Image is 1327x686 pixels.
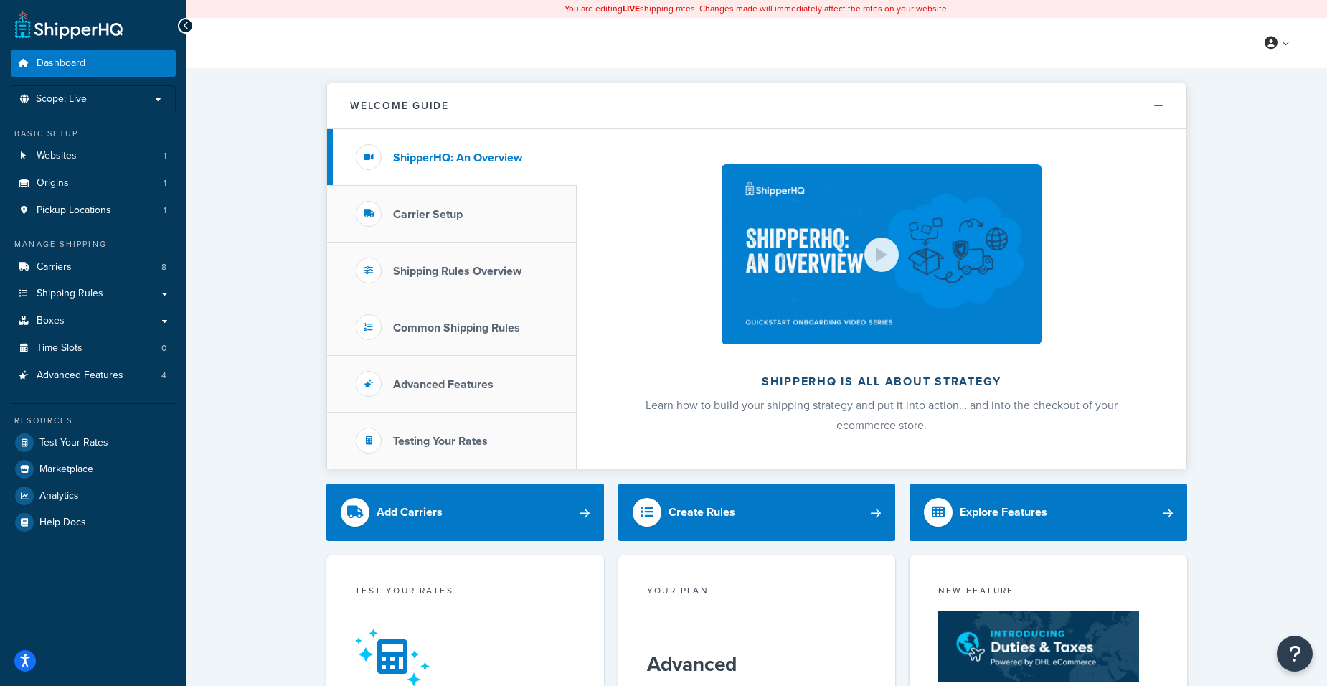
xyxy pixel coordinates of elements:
span: 1 [164,150,166,162]
h5: Advanced [647,653,867,676]
a: Explore Features [910,484,1187,541]
span: 0 [161,342,166,354]
div: Explore Features [960,502,1047,522]
span: 8 [161,261,166,273]
div: Add Carriers [377,502,443,522]
a: Origins1 [11,170,176,197]
h3: Common Shipping Rules [393,321,520,334]
img: ShipperHQ is all about strategy [722,164,1042,344]
span: Dashboard [37,57,85,70]
h2: ShipperHQ is all about strategy [615,375,1148,388]
button: Open Resource Center [1277,636,1313,672]
li: Time Slots [11,335,176,362]
a: Boxes [11,308,176,334]
span: Advanced Features [37,370,123,382]
a: Analytics [11,483,176,509]
a: Create Rules [618,484,896,541]
h3: Carrier Setup [393,208,463,221]
b: LIVE [623,2,640,15]
button: Welcome Guide [327,83,1186,129]
a: Time Slots0 [11,335,176,362]
li: Websites [11,143,176,169]
span: Marketplace [39,464,93,476]
span: Origins [37,177,69,189]
div: Resources [11,415,176,427]
h3: Testing Your Rates [393,435,488,448]
a: Pickup Locations1 [11,197,176,224]
span: Pickup Locations [37,205,111,217]
span: Analytics [39,490,79,502]
h3: Shipping Rules Overview [393,265,521,278]
div: Manage Shipping [11,238,176,250]
span: Scope: Live [36,93,87,105]
div: Test your rates [355,584,575,601]
div: New Feature [938,584,1158,601]
h3: ShipperHQ: An Overview [393,151,522,164]
a: Help Docs [11,509,176,535]
span: Carriers [37,261,72,273]
span: 1 [164,205,166,217]
li: Pickup Locations [11,197,176,224]
a: Add Carriers [326,484,604,541]
div: Basic Setup [11,128,176,140]
div: Your Plan [647,584,867,601]
a: Advanced Features4 [11,362,176,389]
a: Dashboard [11,50,176,77]
span: 4 [161,370,166,382]
a: Shipping Rules [11,281,176,307]
h3: Advanced Features [393,378,494,391]
span: Test Your Rates [39,437,108,449]
div: Create Rules [669,502,735,522]
li: Origins [11,170,176,197]
span: Websites [37,150,77,162]
a: Test Your Rates [11,430,176,456]
li: Advanced Features [11,362,176,389]
span: Shipping Rules [37,288,103,300]
a: Websites1 [11,143,176,169]
span: Time Slots [37,342,82,354]
span: Boxes [37,315,65,327]
a: Marketplace [11,456,176,482]
span: Learn how to build your shipping strategy and put it into action… and into the checkout of your e... [646,397,1118,433]
span: 1 [164,177,166,189]
li: Carriers [11,254,176,281]
h2: Welcome Guide [350,100,449,111]
a: Carriers8 [11,254,176,281]
span: Help Docs [39,517,86,529]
